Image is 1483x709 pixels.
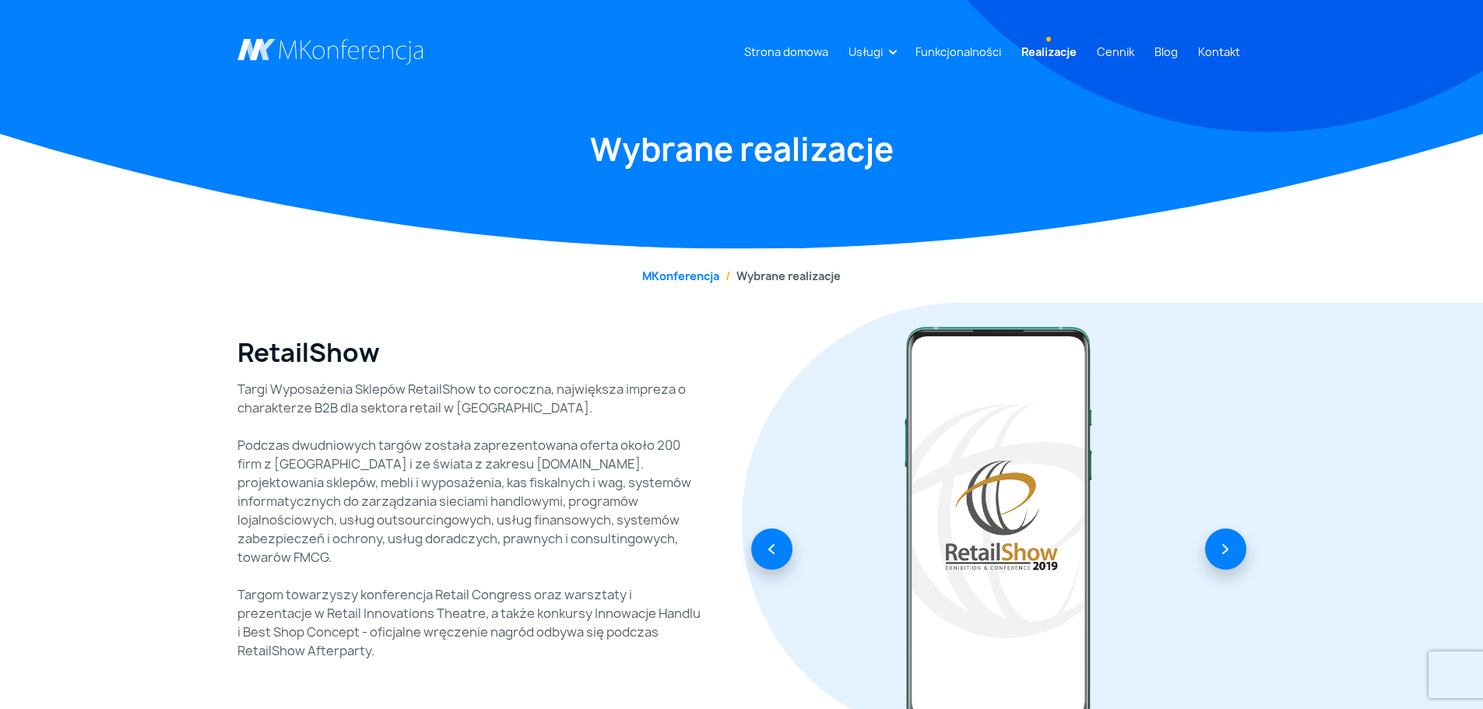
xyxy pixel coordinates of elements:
[842,37,889,66] a: Usługi
[642,269,719,283] a: MKonferencja
[237,338,380,367] h2: RetailShow
[237,268,1246,284] nav: breadcrumb
[719,268,841,284] li: Wybrane realizacje
[909,37,1007,66] a: Funkcjonalności
[237,380,705,660] p: Targi Wyposażenia Sklepów RetailShow to coroczna, największa impreza o charakterze B2B dla sektor...
[237,128,1246,170] h1: Wybrane realizacje
[738,37,835,66] a: Strona domowa
[1192,37,1246,66] a: Kontakt
[1148,37,1184,66] a: Blog
[1015,37,1083,66] a: Realizacje
[1091,37,1140,66] a: Cennik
